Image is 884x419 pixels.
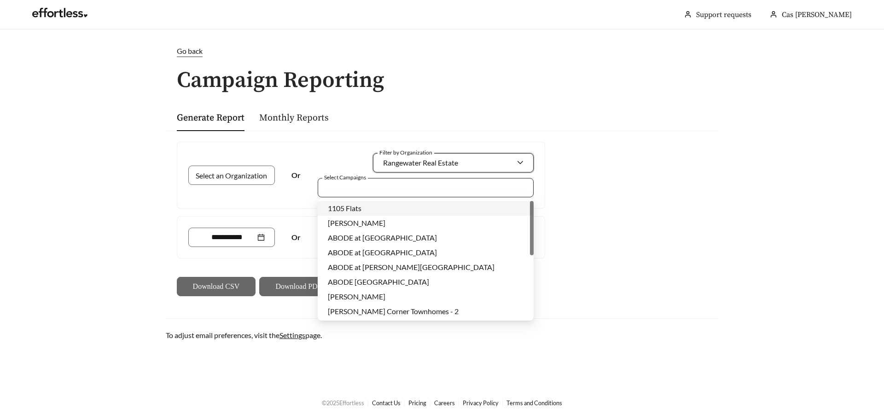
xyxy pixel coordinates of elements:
span: © 2025 Effortless [322,399,364,407]
a: Support requests [696,10,751,19]
button: Download CSV [177,277,256,296]
a: Settings [279,331,305,339]
strong: Or [291,233,301,241]
a: Contact Us [372,399,401,407]
span: To adjust email preferences, visit the page. [166,331,322,339]
a: Terms and Conditions [506,399,562,407]
a: Careers [434,399,455,407]
button: Download PDF [259,277,338,296]
strong: Or [291,171,301,179]
a: Pricing [408,399,426,407]
span: Cas [PERSON_NAME] [782,10,852,19]
span: swap-right [417,233,425,241]
span: Rangewater Real Estate [383,158,458,167]
span: to [417,233,425,241]
a: Privacy Policy [463,399,499,407]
